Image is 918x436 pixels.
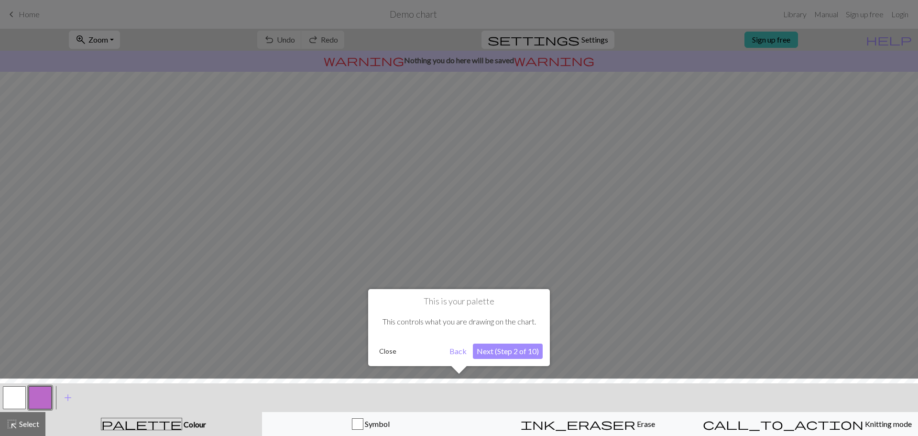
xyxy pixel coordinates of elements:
[368,289,550,366] div: This is your palette
[375,296,543,307] h1: This is your palette
[375,307,543,336] div: This controls what you are drawing on the chart.
[375,344,400,358] button: Close
[473,344,543,359] button: Next (Step 2 of 10)
[446,344,470,359] button: Back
